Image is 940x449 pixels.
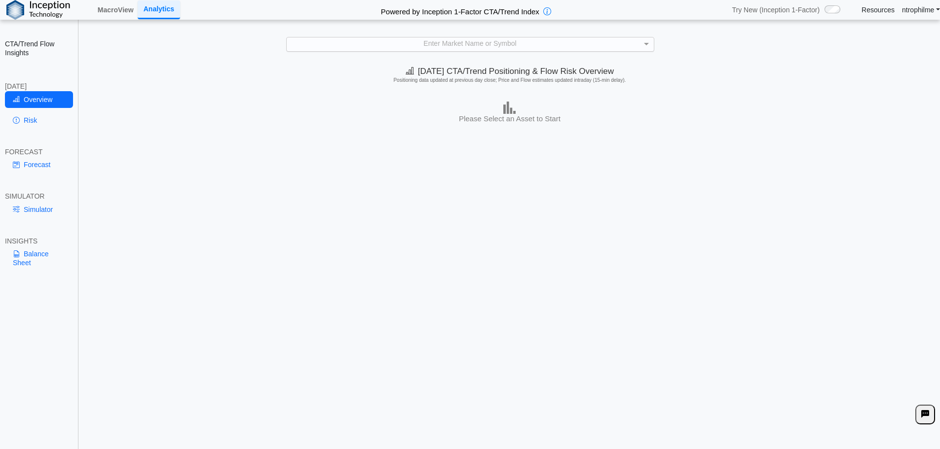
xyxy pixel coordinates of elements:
[5,156,73,173] a: Forecast
[902,5,940,14] a: ntrophilme
[83,77,936,83] h5: Positioning data updated at previous day close; Price and Flow estimates updated intraday (15-min...
[406,67,614,76] span: [DATE] CTA/Trend Positioning & Flow Risk Overview
[5,39,73,57] h2: CTA/Trend Flow Insights
[287,37,654,51] div: Enter Market Name or Symbol
[138,0,180,19] a: Analytics
[5,147,73,156] div: FORECAST
[5,237,73,245] div: INSIGHTS
[5,192,73,201] div: SIMULATOR
[5,201,73,218] a: Simulator
[94,1,138,18] a: MacroView
[377,3,543,17] h2: Powered by Inception 1-Factor CTA/Trend Index
[5,91,73,108] a: Overview
[5,82,73,91] div: [DATE]
[82,114,938,124] h3: Please Select an Asset to Start
[503,102,516,114] img: bar-chart.png
[5,245,73,271] a: Balance Sheet
[862,5,895,14] a: Resources
[5,112,73,129] a: Risk
[732,5,820,14] span: Try New (Inception 1-Factor)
